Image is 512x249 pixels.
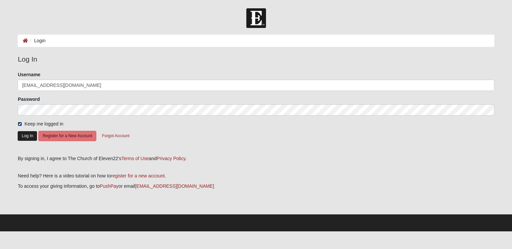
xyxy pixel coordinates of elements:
div: By signing in, I agree to The Church of Eleven22's and . [18,155,494,162]
input: Keep me logged in [18,122,22,126]
label: Password [18,96,40,103]
a: PushPay [100,183,118,189]
button: Register for a New Account [38,131,96,141]
label: Username [18,71,40,78]
button: Forgot Account [98,131,134,141]
li: Login [28,37,45,44]
button: Log In [18,131,37,141]
a: [EMAIL_ADDRESS][DOMAIN_NAME] [135,183,214,189]
a: Privacy Policy [157,156,185,161]
a: register for a new account [111,173,165,178]
a: Terms of Use [121,156,149,161]
img: Church of Eleven22 Logo [246,8,266,28]
span: Keep me logged in [24,121,63,126]
p: To access your giving information, go to or email [18,183,494,190]
p: Need help? Here is a video tutorial on how to . [18,172,494,179]
legend: Log In [18,54,494,65]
